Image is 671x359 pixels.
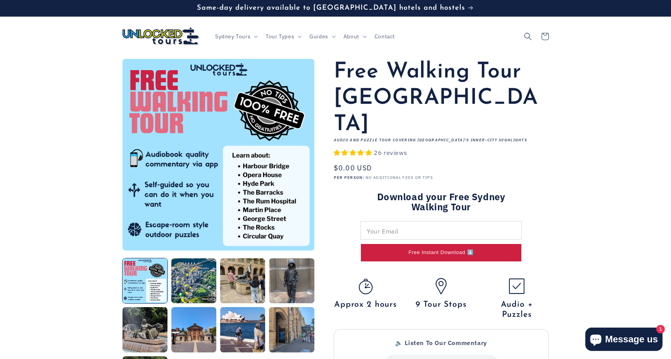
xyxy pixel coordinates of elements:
span: Sydney Tours [215,33,250,40]
span: Approx 2 hours [334,300,397,310]
strong: Audio and Puzzle tour covering [GEOGRAPHIC_DATA]'s inner-city highlights [334,137,528,143]
summary: Guides [305,28,339,45]
button: Load image 4 in gallery view [269,258,314,303]
span: About [343,33,359,40]
a: Unlocked Tours [119,24,203,48]
a: Contact [370,28,400,45]
inbox-online-store-chat: Shopify online store chat [583,328,665,353]
summary: Search [519,28,536,45]
span: Tour Types [266,33,294,40]
span: 9 Tour Stops [416,300,466,310]
span: 4.92 stars [334,149,374,156]
h1: Free Walking Tour [GEOGRAPHIC_DATA] [334,59,549,138]
strong: PER PERSON [334,175,363,180]
button: Load image 1 in gallery view [122,258,167,303]
strong: 🔈 Listen To Our Commentary [395,339,487,347]
p: | NO ADDITIONAL FEES OR TIPS [334,175,549,180]
button: Load image 6 in gallery view [171,307,216,352]
span: $0.00 USD [334,163,372,173]
summary: Tour Types [261,28,305,45]
span: Audio + Puzzles [485,300,549,319]
button: Load image 3 in gallery view [220,258,265,303]
summary: About [339,28,370,45]
button: Load image 5 in gallery view [122,307,167,352]
span: Guides [309,33,328,40]
button: Load image 8 in gallery view [269,307,314,352]
span: Same-day delivery available to [GEOGRAPHIC_DATA] hotels and hostels [197,4,465,12]
summary: Sydney Tours [210,28,261,45]
button: Load image 2 in gallery view [171,258,216,303]
span: 26 reviews [374,149,407,156]
button: Load image 7 in gallery view [220,307,265,352]
img: Unlocked Tours [122,27,200,45]
span: Contact [374,33,395,40]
